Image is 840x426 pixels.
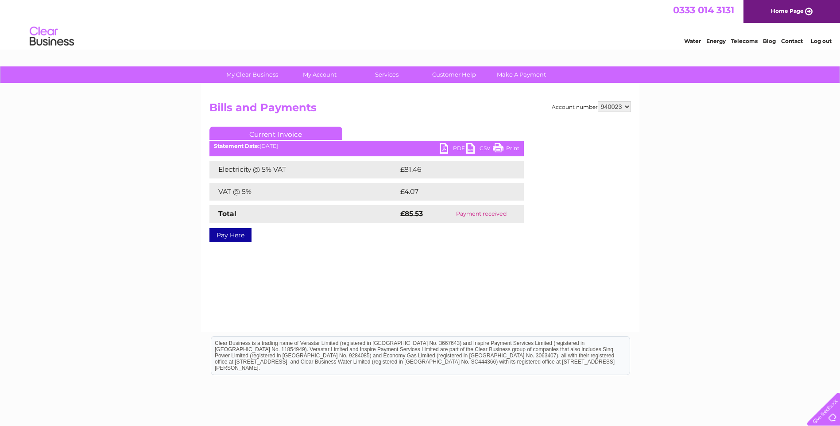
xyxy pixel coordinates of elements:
[218,209,236,218] strong: Total
[552,101,631,112] div: Account number
[439,205,523,223] td: Payment received
[211,5,630,43] div: Clear Business is a trading name of Verastar Limited (registered in [GEOGRAPHIC_DATA] No. 3667643...
[763,38,776,44] a: Blog
[209,127,342,140] a: Current Invoice
[398,183,503,201] td: £4.07
[216,66,289,83] a: My Clear Business
[283,66,356,83] a: My Account
[440,143,466,156] a: PDF
[350,66,423,83] a: Services
[209,183,398,201] td: VAT @ 5%
[209,228,252,242] a: Pay Here
[398,161,505,178] td: £81.46
[209,161,398,178] td: Electricity @ 5% VAT
[214,143,259,149] b: Statement Date:
[684,38,701,44] a: Water
[400,209,423,218] strong: £85.53
[493,143,519,156] a: Print
[781,38,803,44] a: Contact
[209,143,524,149] div: [DATE]
[706,38,726,44] a: Energy
[418,66,491,83] a: Customer Help
[29,23,74,50] img: logo.png
[466,143,493,156] a: CSV
[811,38,832,44] a: Log out
[485,66,558,83] a: Make A Payment
[673,4,734,15] a: 0333 014 3131
[731,38,758,44] a: Telecoms
[209,101,631,118] h2: Bills and Payments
